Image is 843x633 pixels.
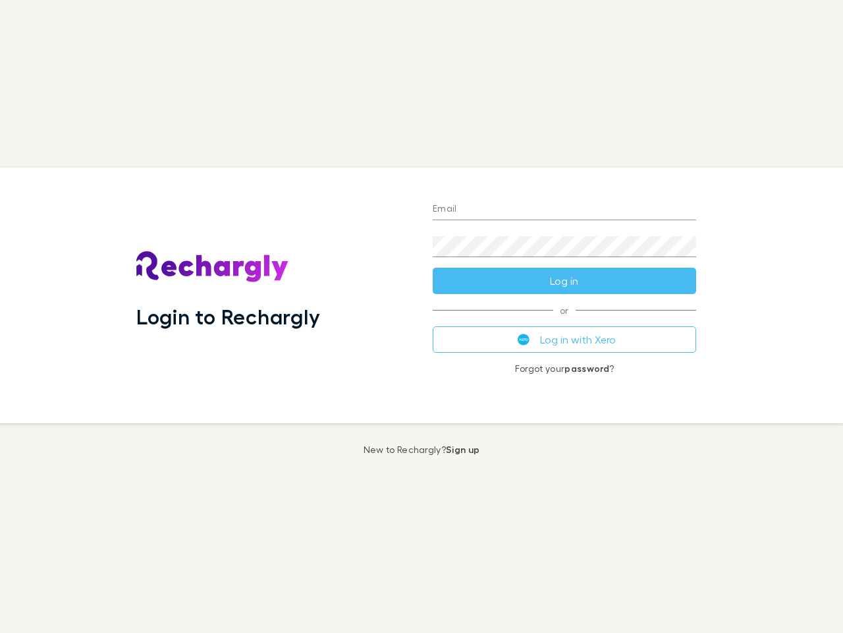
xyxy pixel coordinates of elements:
button: Log in [433,268,696,294]
a: password [564,363,609,374]
img: Rechargly's Logo [136,251,289,283]
h1: Login to Rechargly [136,304,320,329]
p: New to Rechargly? [364,444,480,455]
a: Sign up [446,444,479,455]
p: Forgot your ? [433,363,696,374]
img: Xero's logo [518,334,530,346]
button: Log in with Xero [433,326,696,353]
